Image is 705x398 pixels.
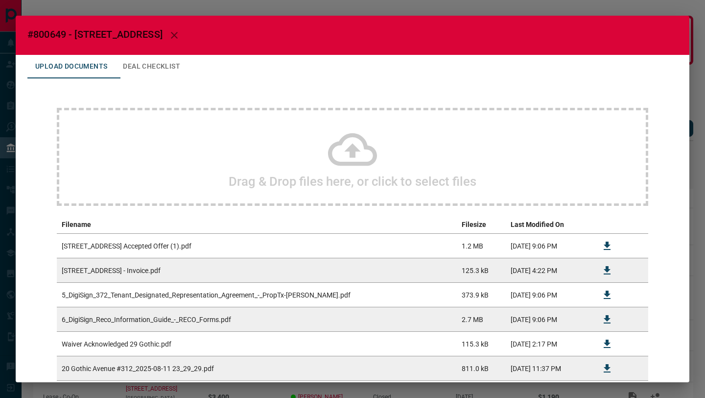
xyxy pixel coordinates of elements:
[590,216,624,234] th: download action column
[506,307,590,332] td: [DATE] 9:06 PM
[595,283,619,307] button: Download
[506,356,590,381] td: [DATE] 11:37 PM
[506,283,590,307] td: [DATE] 9:06 PM
[624,216,648,234] th: delete file action column
[457,332,506,356] td: 115.3 kB
[506,258,590,283] td: [DATE] 4:22 PM
[57,234,457,258] td: [STREET_ADDRESS] Accepted Offer (1).pdf
[57,332,457,356] td: Waiver Acknowledged 29 Gothic.pdf
[57,307,457,332] td: 6_DigiSign_Reco_Information_Guide_-_RECO_Forms.pdf
[595,234,619,258] button: Download
[27,28,163,40] span: #800649 - [STREET_ADDRESS]
[27,55,115,78] button: Upload Documents
[506,234,590,258] td: [DATE] 9:06 PM
[57,356,457,381] td: 20 Gothic Avenue #312_2025-08-11 23_29_29.pdf
[457,258,506,283] td: 125.3 kB
[457,307,506,332] td: 2.7 MB
[457,234,506,258] td: 1.2 MB
[57,216,457,234] th: Filename
[229,174,476,189] h2: Drag & Drop files here, or click to select files
[57,258,457,283] td: [STREET_ADDRESS] - Invoice.pdf
[595,259,619,282] button: Download
[595,332,619,356] button: Download
[457,356,506,381] td: 811.0 kB
[506,216,590,234] th: Last Modified On
[457,283,506,307] td: 373.9 kB
[57,283,457,307] td: 5_DigiSign_372_Tenant_Designated_Representation_Agreement_-_PropTx-[PERSON_NAME].pdf
[595,308,619,331] button: Download
[57,108,648,206] div: Drag & Drop files here, or click to select files
[115,55,188,78] button: Deal Checklist
[457,216,506,234] th: Filesize
[595,357,619,380] button: Download
[506,332,590,356] td: [DATE] 2:17 PM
